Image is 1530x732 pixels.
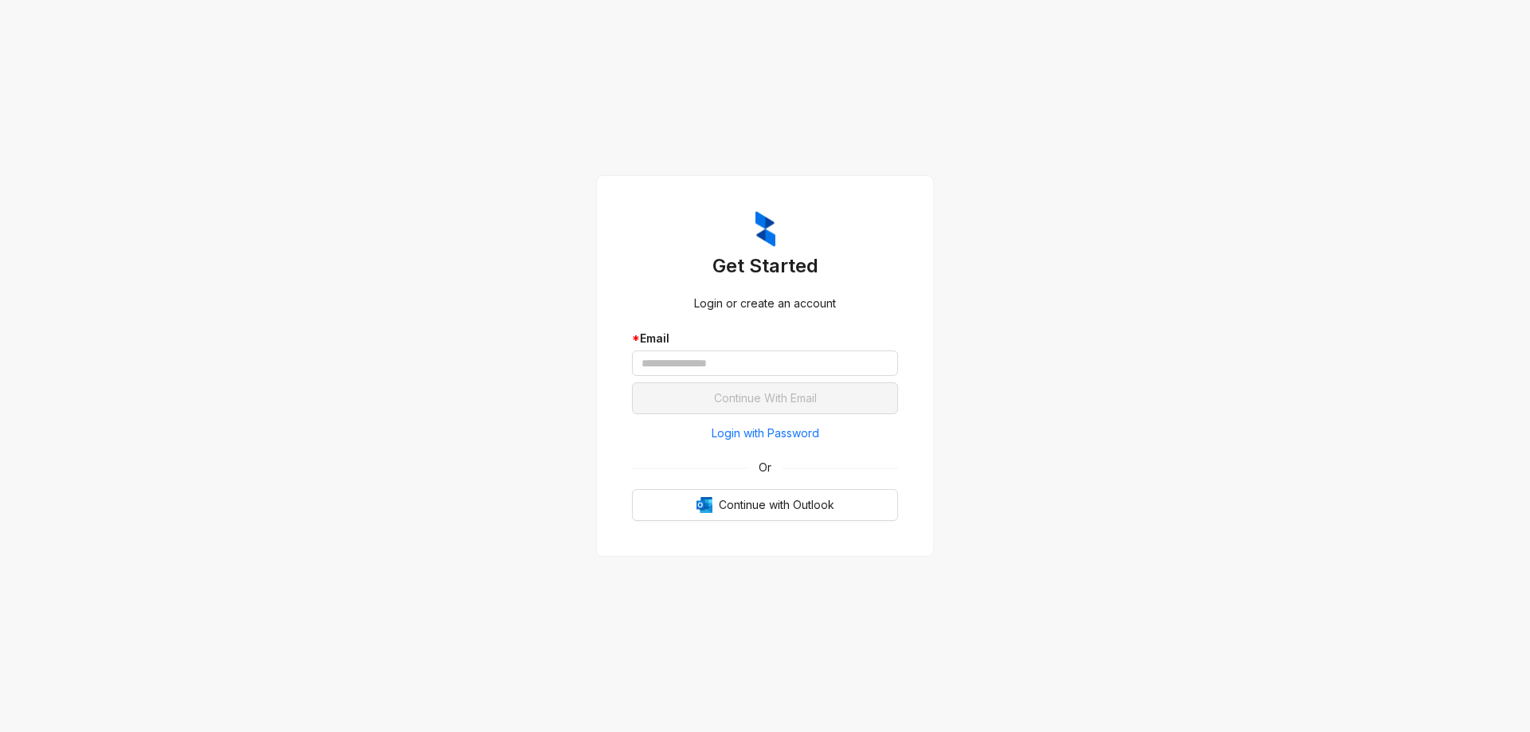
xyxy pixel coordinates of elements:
[712,425,819,442] span: Login with Password
[719,496,834,514] span: Continue with Outlook
[632,295,898,312] div: Login or create an account
[747,459,783,476] span: Or
[632,489,898,521] button: OutlookContinue with Outlook
[632,330,898,347] div: Email
[632,382,898,414] button: Continue With Email
[632,421,898,446] button: Login with Password
[632,253,898,279] h3: Get Started
[755,211,775,248] img: ZumaIcon
[696,497,712,513] img: Outlook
